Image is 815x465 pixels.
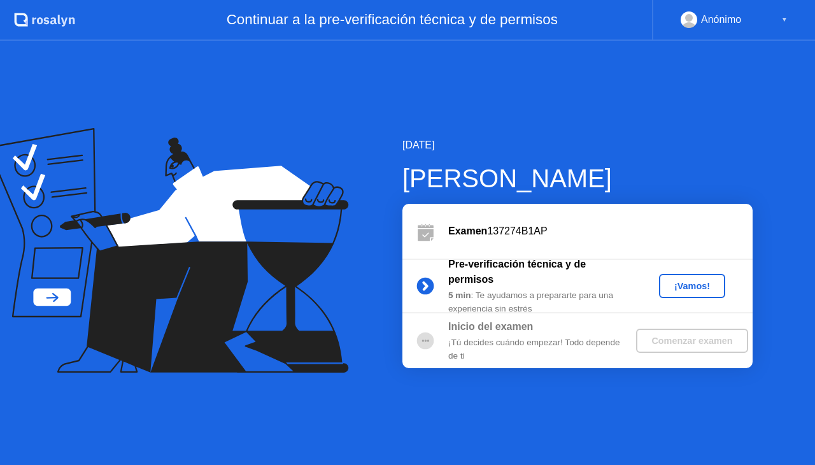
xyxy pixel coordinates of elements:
[701,11,741,28] div: Anónimo
[636,329,748,353] button: Comenzar examen
[641,336,742,346] div: Comenzar examen
[664,281,720,291] div: ¡Vamos!
[659,274,725,298] button: ¡Vamos!
[402,159,753,197] div: [PERSON_NAME]
[448,321,533,332] b: Inicio del examen
[448,336,632,362] div: ¡Tú decides cuándo empezar! Todo depende de ti
[402,138,753,153] div: [DATE]
[448,259,586,285] b: Pre-verificación técnica y de permisos
[448,224,753,239] div: 137274B1AP
[781,11,788,28] div: ▼
[448,290,471,300] b: 5 min
[448,289,632,315] div: : Te ayudamos a prepararte para una experiencia sin estrés
[448,225,487,236] b: Examen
